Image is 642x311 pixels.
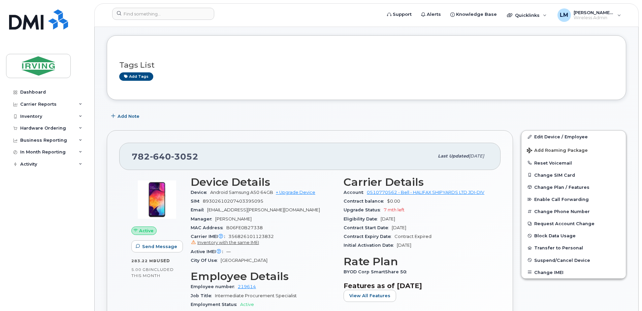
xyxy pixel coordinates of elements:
[502,8,551,22] div: Quicklinks
[191,293,215,298] span: Job Title
[207,207,320,212] span: [EMAIL_ADDRESS][PERSON_NAME][DOMAIN_NAME]
[119,61,614,69] h3: Tags List
[197,240,259,245] span: Inventory with the same IMEI
[574,10,614,15] span: [PERSON_NAME], Myke
[367,190,484,195] a: 0510770562 - Bell - HALIFAX SHIPYARDS LTD JDI-DIV
[191,284,238,289] span: Employee number
[215,293,297,298] span: Intermediate Procurement Specialist
[349,292,390,299] span: View All Features
[521,217,626,230] button: Request Account Change
[521,169,626,181] button: Change SIM Card
[276,190,315,195] a: + Upgrade Device
[521,254,626,266] button: Suspend/Cancel Device
[521,157,626,169] button: Reset Voicemail
[574,15,614,21] span: Wireless Admin
[394,234,431,239] span: Contract Expired
[469,153,484,159] span: [DATE]
[521,131,626,143] a: Edit Device / Employee
[119,72,153,81] a: Add tags
[521,193,626,205] button: Enable Call Forwarding
[534,184,589,189] span: Change Plan / Features
[238,284,256,289] a: 219614
[131,240,183,252] button: Send Message
[112,8,214,20] input: Find something...
[191,199,203,204] span: SIM
[344,199,387,204] span: Contract balance
[226,225,263,230] span: B06FE0B27338
[191,234,335,246] span: 356826101123832
[139,228,154,234] span: Active
[131,258,157,263] span: 283.22 MB
[344,269,410,274] span: BYOD Corp SmartShare 50
[446,8,502,21] a: Knowledge Base
[521,266,626,278] button: Change IMEI
[382,8,416,21] a: Support
[344,255,488,268] h3: Rate Plan
[118,113,139,119] span: Add Note
[226,249,231,254] span: —
[191,270,335,282] h3: Employee Details
[215,216,252,221] span: [PERSON_NAME]
[515,12,540,18] span: Quicklinks
[171,151,198,162] span: 3052
[521,181,626,193] button: Change Plan / Features
[344,190,367,195] span: Account
[521,143,626,157] button: Add Roaming Package
[191,249,226,254] span: Active IMEI
[191,240,259,245] a: Inventory with the same IMEI
[191,302,240,307] span: Employment Status
[150,151,171,162] span: 640
[344,243,397,248] span: Initial Activation Date
[521,230,626,242] button: Block Data Usage
[191,234,228,239] span: Carrier IMEI
[393,11,412,18] span: Support
[560,11,568,19] span: LM
[416,8,446,21] a: Alerts
[107,110,145,122] button: Add Note
[344,282,488,290] h3: Features as of [DATE]
[210,190,273,195] span: Android Samsung A50 64GB
[137,179,177,220] img: image20231002-3703462-1qu0sfr.jpeg
[203,199,263,204] span: 89302610207403395095
[142,243,177,250] span: Send Message
[191,258,221,263] span: City Of Use
[521,205,626,217] button: Change Phone Number
[521,242,626,254] button: Transfer to Personal
[191,225,226,230] span: MAC Address
[191,190,210,195] span: Device
[344,290,396,302] button: View All Features
[131,267,149,272] span: 5.00 GB
[384,207,405,212] span: 7 mth left
[344,207,384,212] span: Upgrade Status
[456,11,497,18] span: Knowledge Base
[344,216,381,221] span: Eligibility Date
[381,216,395,221] span: [DATE]
[438,153,469,159] span: Last updated
[157,258,170,263] span: used
[387,199,400,204] span: $0.00
[344,176,488,188] h3: Carrier Details
[131,267,174,278] span: included this month
[132,151,198,162] span: 782
[221,258,267,263] span: [GEOGRAPHIC_DATA]
[191,216,215,221] span: Manager
[534,257,590,263] span: Suspend/Cancel Device
[427,11,441,18] span: Alerts
[240,302,254,307] span: Active
[344,225,392,230] span: Contract Start Date
[344,234,394,239] span: Contract Expiry Date
[191,176,335,188] h3: Device Details
[191,207,207,212] span: Email
[553,8,626,22] div: Leppard, Myke
[397,243,411,248] span: [DATE]
[392,225,406,230] span: [DATE]
[527,148,588,154] span: Add Roaming Package
[534,197,589,202] span: Enable Call Forwarding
